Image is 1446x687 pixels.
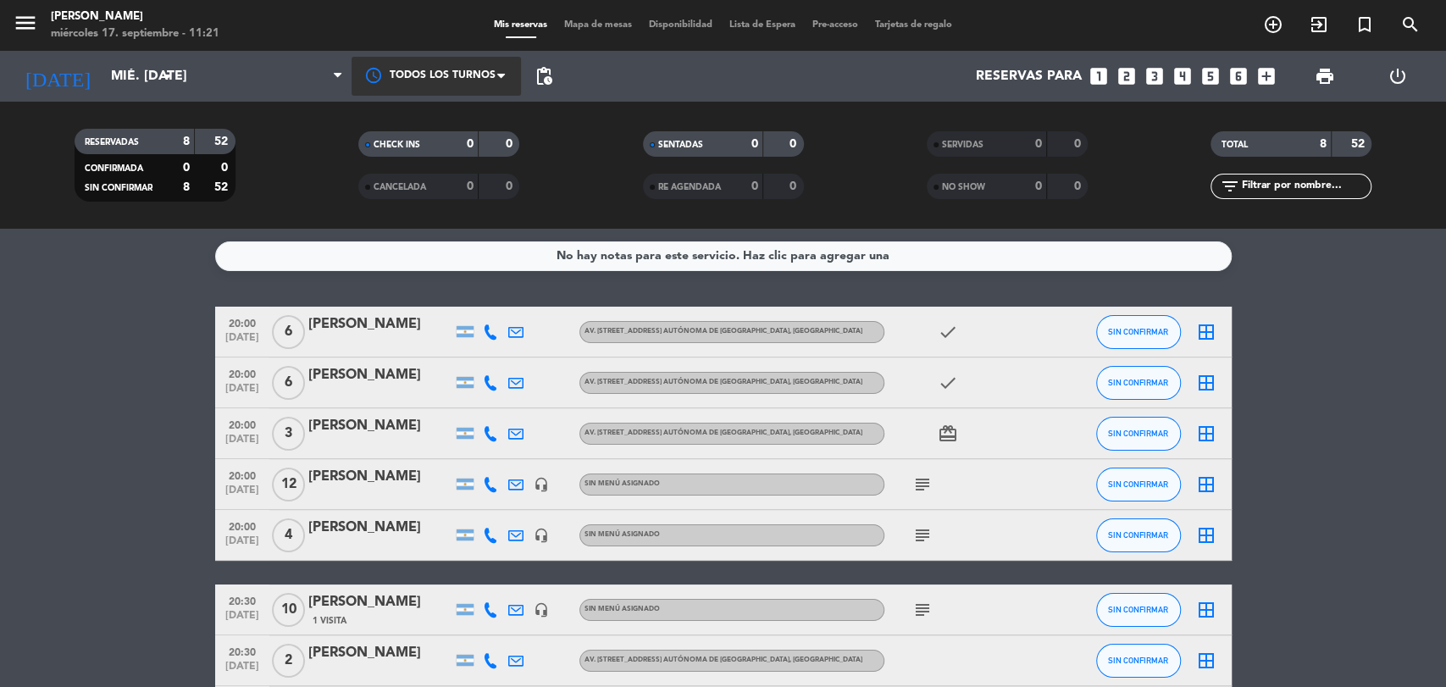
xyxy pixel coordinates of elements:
span: RESERVADAS [85,138,139,147]
strong: 52 [214,181,231,193]
span: SIN CONFIRMAR [1108,479,1168,489]
div: No hay notas para este servicio. Haz clic para agregar una [557,247,889,266]
i: subject [912,600,933,620]
div: LOG OUT [1361,51,1433,102]
span: [DATE] [221,383,263,402]
strong: 0 [467,138,474,150]
span: 12 [272,468,305,501]
i: looks_6 [1227,65,1249,87]
span: SIN CONFIRMAR [1108,605,1168,614]
span: Disponibilidad [640,20,721,30]
i: add_circle_outline [1263,14,1283,35]
div: [PERSON_NAME] [308,415,452,437]
div: [PERSON_NAME] [308,364,452,386]
strong: 0 [221,162,231,174]
i: border_all [1196,525,1216,546]
strong: 0 [1073,180,1083,192]
i: add_box [1255,65,1277,87]
span: Av. [STREET_ADDRESS] Autónoma de [GEOGRAPHIC_DATA], [GEOGRAPHIC_DATA] [584,429,862,436]
strong: 52 [214,136,231,147]
span: SENTADAS [658,141,703,149]
strong: 0 [751,180,758,192]
strong: 8 [183,181,190,193]
span: Pre-acceso [804,20,867,30]
i: filter_list [1219,176,1239,197]
span: SIN CONFIRMAR [1108,656,1168,665]
span: Sin menú asignado [584,531,660,538]
strong: 8 [1320,138,1327,150]
strong: 0 [467,180,474,192]
i: looks_one [1088,65,1110,87]
span: 20:00 [221,516,263,535]
i: subject [912,474,933,495]
span: Av. [STREET_ADDRESS] Autónoma de [GEOGRAPHIC_DATA], [GEOGRAPHIC_DATA] [584,657,862,663]
i: border_all [1196,424,1216,444]
strong: 0 [751,138,758,150]
button: SIN CONFIRMAR [1096,468,1181,501]
div: [PERSON_NAME] [51,8,219,25]
i: border_all [1196,474,1216,495]
span: 20:00 [221,465,263,485]
span: 20:30 [221,641,263,661]
i: border_all [1196,373,1216,393]
span: [DATE] [221,535,263,555]
span: SIN CONFIRMAR [1108,327,1168,336]
span: 10 [272,593,305,627]
span: [DATE] [221,332,263,352]
button: SIN CONFIRMAR [1096,518,1181,552]
i: turned_in_not [1355,14,1375,35]
strong: 0 [1035,180,1042,192]
strong: 0 [1035,138,1042,150]
span: SIN CONFIRMAR [1108,530,1168,540]
span: Av. [STREET_ADDRESS] Autónoma de [GEOGRAPHIC_DATA], [GEOGRAPHIC_DATA] [584,379,862,385]
span: CONFIRMADA [85,164,143,173]
i: looks_5 [1199,65,1222,87]
span: 3 [272,417,305,451]
i: headset_mic [534,528,549,543]
span: 20:00 [221,363,263,383]
span: TOTAL [1221,141,1247,149]
i: arrow_drop_down [158,66,178,86]
i: menu [13,10,38,36]
button: SIN CONFIRMAR [1096,417,1181,451]
input: Filtrar por nombre... [1239,177,1371,196]
i: headset_mic [534,477,549,492]
span: [DATE] [221,434,263,453]
strong: 0 [183,162,190,174]
span: SIN CONFIRMAR [1108,378,1168,387]
span: Av. [STREET_ADDRESS] Autónoma de [GEOGRAPHIC_DATA], [GEOGRAPHIC_DATA] [584,328,862,335]
span: pending_actions [534,66,554,86]
div: [PERSON_NAME] [308,313,452,335]
div: [PERSON_NAME] [308,517,452,539]
i: headset_mic [534,602,549,618]
i: power_settings_new [1387,66,1407,86]
i: check [938,322,958,342]
strong: 52 [1351,138,1368,150]
strong: 0 [506,180,516,192]
span: 2 [272,644,305,678]
span: [DATE] [221,485,263,504]
span: Sin menú asignado [584,480,660,487]
strong: 0 [506,138,516,150]
span: SIN CONFIRMAR [85,184,152,192]
span: [DATE] [221,610,263,629]
span: 6 [272,315,305,349]
span: Sin menú asignado [584,606,660,612]
span: CANCELADA [374,183,426,191]
i: border_all [1196,651,1216,671]
span: Tarjetas de regalo [867,20,961,30]
div: miércoles 17. septiembre - 11:21 [51,25,219,42]
div: [PERSON_NAME] [308,591,452,613]
span: Reservas para [976,69,1082,85]
i: looks_4 [1172,65,1194,87]
i: looks_two [1116,65,1138,87]
span: 1 Visita [313,614,346,628]
strong: 0 [789,138,800,150]
i: exit_to_app [1309,14,1329,35]
span: Lista de Espera [721,20,804,30]
span: NO SHOW [942,183,985,191]
i: border_all [1196,322,1216,342]
i: subject [912,525,933,546]
span: Mis reservas [485,20,556,30]
span: 20:00 [221,414,263,434]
